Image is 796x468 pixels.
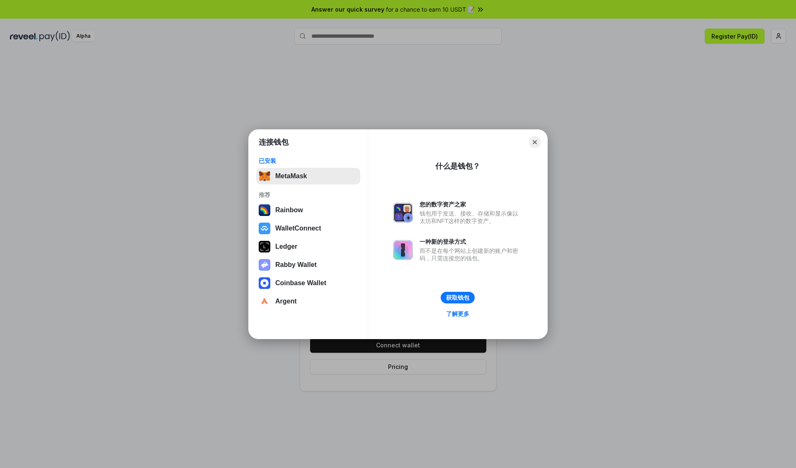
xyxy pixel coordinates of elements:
[259,259,270,271] img: svg+xml,%3Csvg%20xmlns%3D%22http%3A%2F%2Fwww.w3.org%2F2000%2Fsvg%22%20fill%3D%22none%22%20viewBox...
[420,201,522,208] div: 您的数字资产之家
[420,247,522,262] div: 而不是在每个网站上创建新的账户和密码，只需连接您的钱包。
[259,241,270,252] img: svg+xml,%3Csvg%20xmlns%3D%22http%3A%2F%2Fwww.w3.org%2F2000%2Fsvg%22%20width%3D%2228%22%20height%3...
[275,279,326,287] div: Coinbase Wallet
[259,191,358,199] div: 推荐
[256,202,360,218] button: Rainbow
[275,261,317,269] div: Rabby Wallet
[256,238,360,255] button: Ledger
[256,293,360,310] button: Argent
[446,310,469,318] div: 了解更多
[446,294,469,301] div: 获取钱包
[259,170,270,182] img: svg+xml,%3Csvg%20fill%3D%22none%22%20height%3D%2233%22%20viewBox%3D%220%200%2035%2033%22%20width%...
[393,240,413,260] img: svg+xml,%3Csvg%20xmlns%3D%22http%3A%2F%2Fwww.w3.org%2F2000%2Fsvg%22%20fill%3D%22none%22%20viewBox...
[259,223,270,234] img: svg+xml,%3Csvg%20width%3D%2228%22%20height%3D%2228%22%20viewBox%3D%220%200%2028%2028%22%20fill%3D...
[259,277,270,289] img: svg+xml,%3Csvg%20width%3D%2228%22%20height%3D%2228%22%20viewBox%3D%220%200%2028%2028%22%20fill%3D...
[435,161,480,171] div: 什么是钱包？
[441,308,474,319] a: 了解更多
[259,137,289,147] h1: 连接钱包
[420,238,522,245] div: 一种新的登录方式
[529,136,541,148] button: Close
[420,210,522,225] div: 钱包用于发送、接收、存储和显示像以太坊和NFT这样的数字资产。
[259,157,358,165] div: 已安装
[256,220,360,237] button: WalletConnect
[441,292,475,303] button: 获取钱包
[256,257,360,273] button: Rabby Wallet
[393,203,413,223] img: svg+xml,%3Csvg%20xmlns%3D%22http%3A%2F%2Fwww.w3.org%2F2000%2Fsvg%22%20fill%3D%22none%22%20viewBox...
[275,206,303,214] div: Rainbow
[275,298,297,305] div: Argent
[256,168,360,184] button: MetaMask
[275,243,297,250] div: Ledger
[259,204,270,216] img: svg+xml,%3Csvg%20width%3D%22120%22%20height%3D%22120%22%20viewBox%3D%220%200%20120%20120%22%20fil...
[275,225,321,232] div: WalletConnect
[259,296,270,307] img: svg+xml,%3Csvg%20width%3D%2228%22%20height%3D%2228%22%20viewBox%3D%220%200%2028%2028%22%20fill%3D...
[256,275,360,291] button: Coinbase Wallet
[275,172,307,180] div: MetaMask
